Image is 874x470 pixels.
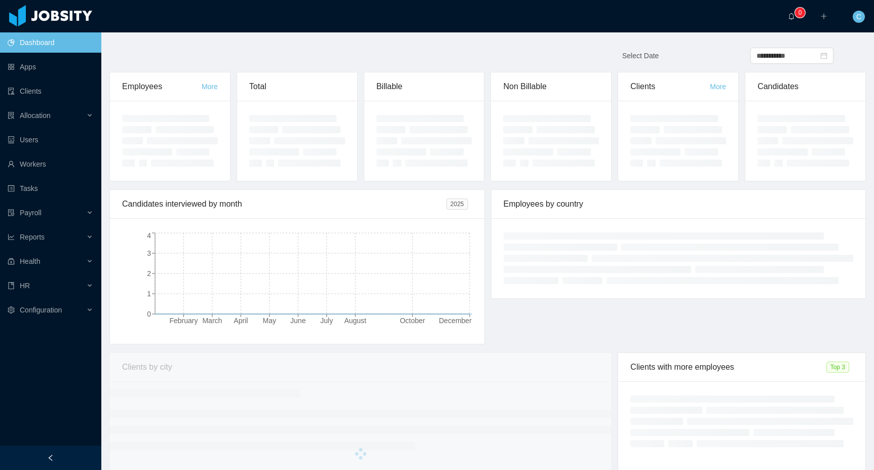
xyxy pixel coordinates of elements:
[8,306,15,314] i: icon: setting
[439,317,472,325] tspan: December
[788,13,795,20] i: icon: bell
[710,83,726,91] a: More
[8,57,93,77] a: icon: appstoreApps
[820,13,827,20] i: icon: plus
[826,362,849,373] span: Top 3
[400,317,425,325] tspan: October
[147,269,151,278] tspan: 2
[8,178,93,199] a: icon: profileTasks
[446,199,468,210] span: 2025
[376,72,472,101] div: Billable
[147,310,151,318] tspan: 0
[8,81,93,101] a: icon: auditClients
[795,8,805,18] sup: 0
[20,306,62,314] span: Configuration
[20,257,40,265] span: Health
[8,130,93,150] a: icon: robotUsers
[8,233,15,241] i: icon: line-chart
[622,52,659,60] span: Select Date
[20,111,51,120] span: Allocation
[122,72,202,101] div: Employees
[630,353,826,381] div: Clients with more employees
[8,112,15,119] i: icon: solution
[122,190,446,218] div: Candidates interviewed by month
[8,209,15,216] i: icon: file-protect
[630,72,710,101] div: Clients
[290,317,306,325] tspan: June
[8,282,15,289] i: icon: book
[8,154,93,174] a: icon: userWorkers
[202,83,218,91] a: More
[8,258,15,265] i: icon: medicine-box
[20,282,30,290] span: HR
[234,317,248,325] tspan: April
[820,52,827,59] i: icon: calendar
[147,249,151,257] tspan: 3
[320,317,333,325] tspan: July
[147,290,151,298] tspan: 1
[147,231,151,240] tspan: 4
[202,317,222,325] tspan: March
[503,72,599,101] div: Non Billable
[856,11,861,23] span: C
[169,317,198,325] tspan: February
[263,317,276,325] tspan: May
[344,317,366,325] tspan: August
[20,209,42,217] span: Payroll
[8,32,93,53] a: icon: pie-chartDashboard
[757,72,853,101] div: Candidates
[249,72,345,101] div: Total
[20,233,45,241] span: Reports
[504,190,854,218] div: Employees by country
